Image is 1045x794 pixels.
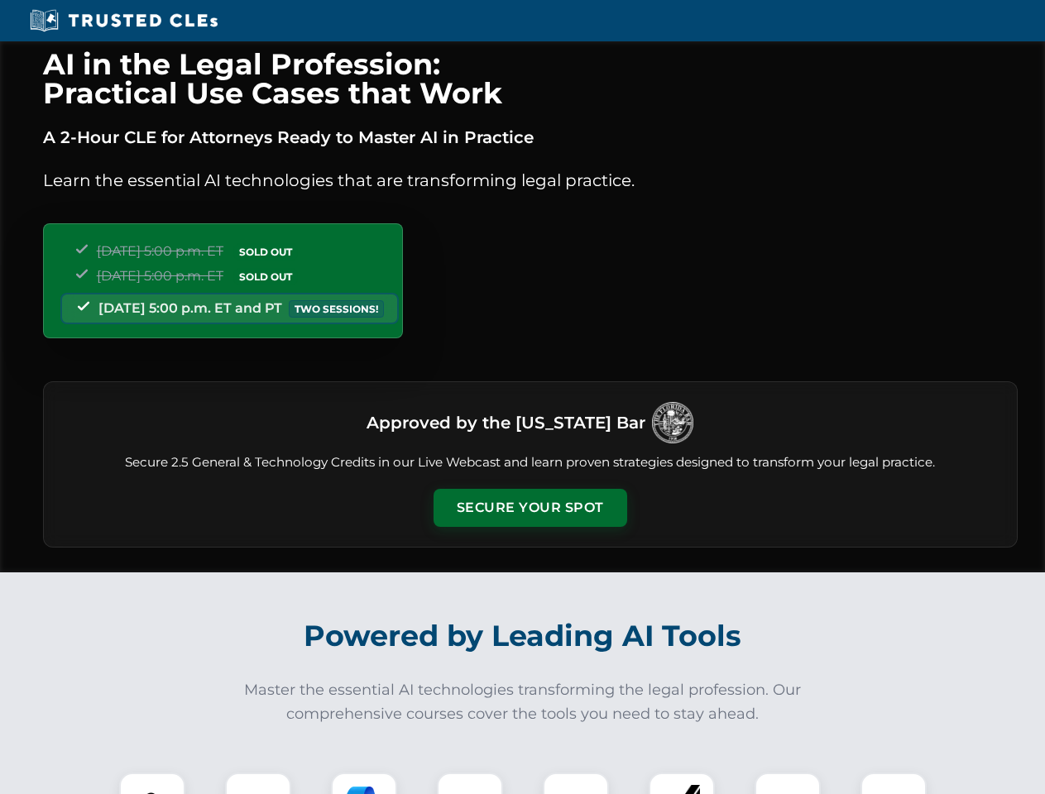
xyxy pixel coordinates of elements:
span: SOLD OUT [233,243,298,261]
img: Trusted CLEs [25,8,223,33]
p: Secure 2.5 General & Technology Credits in our Live Webcast and learn proven strategies designed ... [64,453,997,472]
span: [DATE] 5:00 p.m. ET [97,268,223,284]
p: A 2-Hour CLE for Attorneys Ready to Master AI in Practice [43,124,1018,151]
p: Master the essential AI technologies transforming the legal profession. Our comprehensive courses... [233,678,813,726]
h2: Powered by Leading AI Tools [65,607,981,665]
img: Logo [652,402,693,443]
button: Secure Your Spot [434,489,627,527]
p: Learn the essential AI technologies that are transforming legal practice. [43,167,1018,194]
h1: AI in the Legal Profession: Practical Use Cases that Work [43,50,1018,108]
span: SOLD OUT [233,268,298,285]
h3: Approved by the [US_STATE] Bar [367,408,645,438]
span: [DATE] 5:00 p.m. ET [97,243,223,259]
